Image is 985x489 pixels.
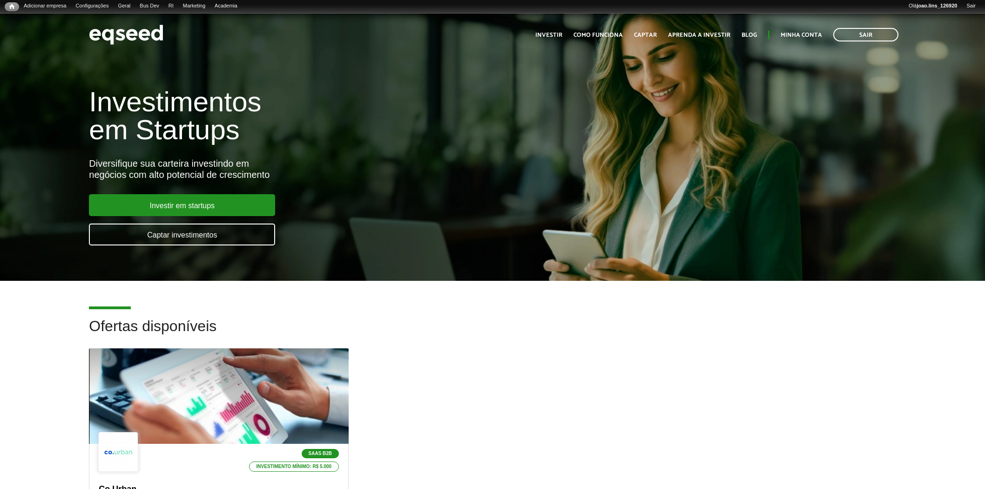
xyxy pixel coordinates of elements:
[249,462,339,472] p: Investimento mínimo: R$ 5.000
[135,2,164,10] a: Bus Dev
[178,2,210,10] a: Marketing
[962,2,980,10] a: Sair
[917,3,957,8] strong: joao.lins_126920
[5,2,19,11] a: Início
[89,194,275,216] a: Investir em startups
[668,32,730,38] a: Aprenda a investir
[535,32,562,38] a: Investir
[19,2,71,10] a: Adicionar empresa
[89,88,567,144] h1: Investimentos em Startups
[833,28,898,41] a: Sair
[71,2,114,10] a: Configurações
[89,158,567,180] div: Diversifique sua carteira investindo em negócios com alto potencial de crescimento
[89,22,163,47] img: EqSeed
[634,32,657,38] a: Captar
[781,32,822,38] a: Minha conta
[573,32,623,38] a: Como funciona
[113,2,135,10] a: Geral
[742,32,757,38] a: Blog
[302,449,339,458] p: SaaS B2B
[210,2,242,10] a: Academia
[89,224,275,245] a: Captar investimentos
[89,318,896,348] h2: Ofertas disponíveis
[904,2,962,10] a: Olájoao.lins_126920
[9,3,14,10] span: Início
[164,2,178,10] a: RI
